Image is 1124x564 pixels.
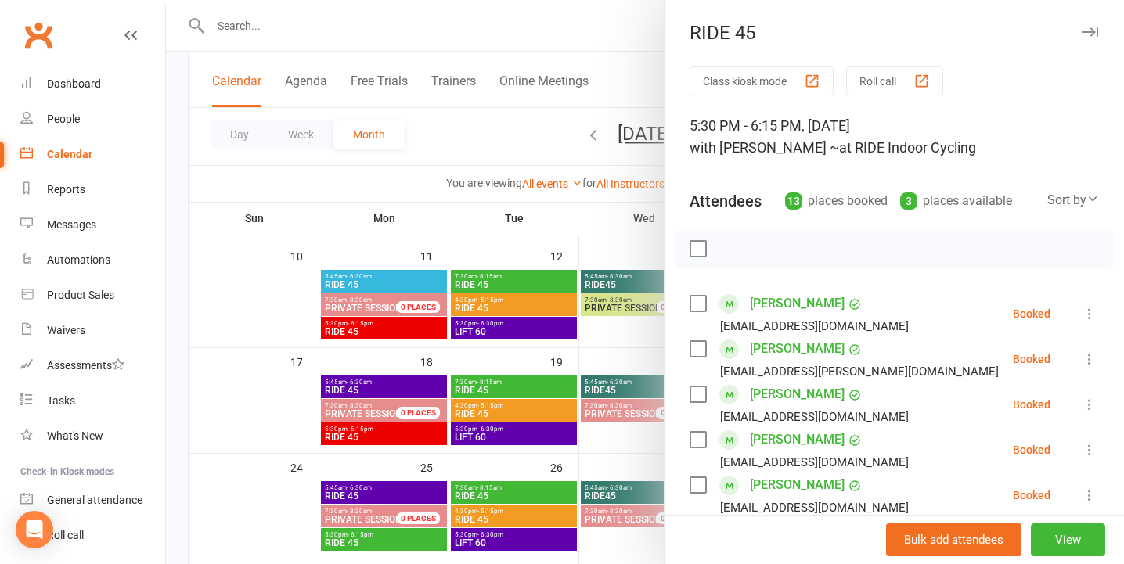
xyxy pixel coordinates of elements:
[20,102,165,137] a: People
[665,22,1124,44] div: RIDE 45
[846,66,943,95] button: Roll call
[20,313,165,348] a: Waivers
[720,316,909,336] div: [EMAIL_ADDRESS][DOMAIN_NAME]
[750,336,845,361] a: [PERSON_NAME]
[1013,308,1050,319] div: Booked
[20,278,165,313] a: Product Sales
[720,407,909,427] div: [EMAIL_ADDRESS][DOMAIN_NAME]
[720,498,909,518] div: [EMAIL_ADDRESS][DOMAIN_NAME]
[47,113,80,125] div: People
[47,289,114,301] div: Product Sales
[900,190,1012,212] div: places available
[20,66,165,102] a: Dashboard
[47,429,103,442] div: What's New
[1013,444,1050,455] div: Booked
[785,192,802,210] div: 13
[1013,490,1050,501] div: Booked
[20,348,165,383] a: Assessments
[20,518,165,553] a: Roll call
[20,383,165,419] a: Tasks
[20,419,165,454] a: What's New
[47,494,142,506] div: General attendance
[750,472,845,498] a: [PERSON_NAME]
[690,190,762,212] div: Attendees
[785,190,888,212] div: places booked
[1013,399,1050,410] div: Booked
[690,66,834,95] button: Class kiosk mode
[47,529,84,541] div: Roll call
[47,183,85,196] div: Reports
[750,382,845,407] a: [PERSON_NAME]
[20,207,165,242] a: Messages
[720,452,909,472] div: [EMAIL_ADDRESS][DOMAIN_NAME]
[1047,190,1099,210] div: Sort by
[839,139,976,156] span: at RIDE Indoor Cycling
[20,172,165,207] a: Reports
[750,291,845,316] a: [PERSON_NAME]
[47,77,101,90] div: Dashboard
[47,148,92,160] div: Calendar
[886,523,1021,556] button: Bulk add attendees
[20,483,165,518] a: General attendance kiosk mode
[720,361,999,382] div: [EMAIL_ADDRESS][PERSON_NAME][DOMAIN_NAME]
[20,137,165,172] a: Calendar
[47,218,96,231] div: Messages
[690,115,1099,159] div: 5:30 PM - 6:15 PM, [DATE]
[16,511,53,548] div: Open Intercom Messenger
[47,394,75,407] div: Tasks
[750,427,845,452] a: [PERSON_NAME]
[47,253,110,266] div: Automations
[47,359,124,372] div: Assessments
[1013,354,1050,365] div: Booked
[19,16,58,55] a: Clubworx
[20,242,165,278] a: Automations
[900,192,917,210] div: 3
[47,324,85,336] div: Waivers
[690,139,839,156] span: with [PERSON_NAME] ~
[1031,523,1105,556] button: View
